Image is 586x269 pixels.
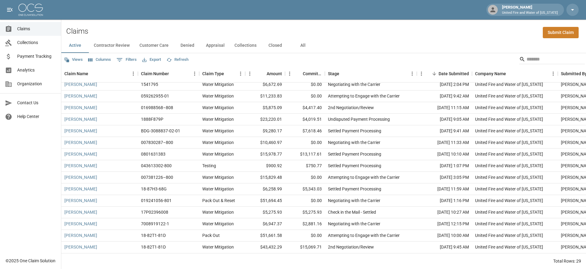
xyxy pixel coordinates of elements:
div: Negotiating with the Carrier [328,197,380,204]
a: [PERSON_NAME] [64,93,97,99]
div: United Fire and Water of Louisiana [475,116,543,122]
div: Water Mitigation [202,139,234,146]
div: $6,672.69 [245,79,285,90]
div: dynamic tabs [61,38,586,53]
div: Amount [245,65,285,82]
div: 016988568–808 [141,105,173,111]
button: Customer Care [135,38,173,53]
a: [PERSON_NAME] [64,209,97,215]
button: Collections [230,38,261,53]
button: Contractor Review [89,38,135,53]
div: 007830287–800 [141,139,173,146]
div: BDG-3088837-02-01 [141,128,180,134]
div: [DATE] 9:42 AM [417,90,472,102]
a: [PERSON_NAME] [64,163,97,169]
div: 0801631383 [141,151,166,157]
div: [DATE] 10:00 AM [417,230,472,241]
div: $2,881.16 [285,218,325,230]
div: United Fire and Water of Louisiana [475,163,543,169]
div: [DATE] 9:45 AM [417,241,472,253]
a: [PERSON_NAME] [64,197,97,204]
div: [DATE] 11:33 AM [417,137,472,149]
button: Sort [88,69,97,78]
div: $15,069.71 [285,241,325,253]
div: $13,117.61 [285,149,325,160]
div: 18-82T1-81D [141,232,166,238]
div: Pack Out [202,232,220,238]
button: Views [63,55,84,64]
a: [PERSON_NAME] [64,128,97,134]
div: $15,978.77 [245,149,285,160]
div: $4,019.51 [285,114,325,125]
div: [DATE] 11:59 AM [417,183,472,195]
button: Menu [236,69,245,78]
p: United Fire and Water of [US_STATE] [502,10,558,16]
div: [DATE] 1:16 PM [417,195,472,207]
a: [PERSON_NAME] [64,221,97,227]
div: United Fire and Water of Louisiana [475,186,543,192]
button: Sort [294,69,303,78]
div: $10,460.97 [245,137,285,149]
span: Payment Tracking [17,53,56,60]
span: Help Center [17,113,56,120]
button: Menu [245,69,254,78]
div: $11,233.83 [245,90,285,102]
div: Water Mitigation [202,128,234,134]
div: $750.77 [285,160,325,172]
button: open drawer [4,4,16,16]
div: 17P02396008 [141,209,168,215]
div: Pack Out & Reset [202,197,235,204]
div: $5,275.93 [245,207,285,218]
div: United Fire and Water of Louisiana [475,151,543,157]
div: $43,432.29 [245,241,285,253]
div: $0.00 [285,137,325,149]
div: United Fire and Water of Louisiana [475,232,543,238]
a: [PERSON_NAME] [64,116,97,122]
div: Company Name [472,65,558,82]
div: Stage [328,65,339,82]
div: Testing [202,163,216,169]
div: Total Rows: 29 [553,258,581,264]
img: ocs-logo-white-transparent.png [18,4,43,16]
div: 1888F879P [141,116,163,122]
span: Contact Us [17,100,56,106]
div: Water Mitigation [202,105,234,111]
a: [PERSON_NAME] [64,174,97,180]
div: Committed Amount [303,65,322,82]
div: Negotiating with the Carrier [328,221,380,227]
a: [PERSON_NAME] [64,186,97,192]
div: [PERSON_NAME] [500,4,560,15]
div: Water Mitigation [202,116,234,122]
span: Organization [17,81,56,87]
div: Water Mitigation [202,221,234,227]
div: 2nd Negotiation/Review [328,244,374,250]
button: Appraisal [201,38,230,53]
div: [DATE] 1:07 PM [417,160,472,172]
div: [DATE] 10:27 AM [417,207,472,218]
div: Claim Number [138,65,199,82]
div: [DATE] 3:05 PM [417,172,472,183]
div: Settled Payment Processing [328,186,381,192]
div: United Fire and Water of Louisiana [475,93,543,99]
span: Collections [17,39,56,46]
div: $0.00 [285,172,325,183]
div: [DATE] 9:05 AM [417,114,472,125]
div: $0.00 [285,195,325,207]
div: United Fire and Water of Louisiana [475,174,543,180]
div: 2nd Negotiation/Review [328,105,374,111]
div: 1541795 [141,81,158,87]
div: United Fire and Water of Louisiana [475,139,543,146]
div: Negotiating with the Carrier [328,81,380,87]
button: Sort [430,69,439,78]
div: 043613302-800 [141,163,172,169]
div: $9,280.17 [245,125,285,137]
button: Sort [506,69,515,78]
div: 019241056-801 [141,197,172,204]
div: Water Mitigation [202,209,234,215]
button: Menu [190,69,199,78]
div: $900.92 [245,160,285,172]
button: Refresh [165,55,190,64]
h2: Claims [66,27,88,36]
a: Submit Claim [543,27,579,38]
div: $6,258.99 [245,183,285,195]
